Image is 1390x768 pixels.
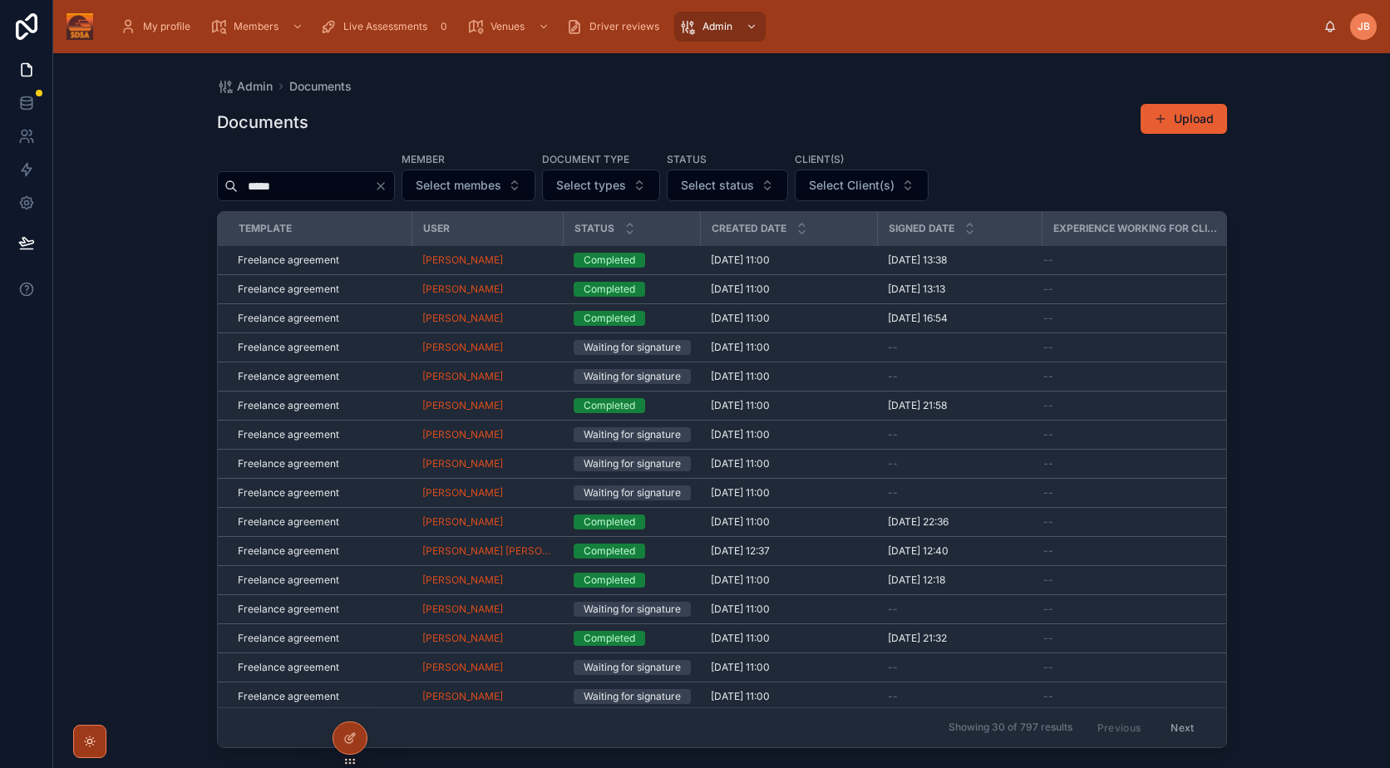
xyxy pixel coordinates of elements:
a: [DATE] 11:00 [711,399,868,412]
span: -- [1043,574,1053,587]
a: [PERSON_NAME] [422,603,503,616]
span: -- [1043,603,1053,616]
a: Admin [217,78,273,95]
a: Freelance agreement [238,399,402,412]
a: [PERSON_NAME] [422,690,554,703]
a: Documents [289,78,352,95]
h1: Documents [217,111,308,134]
span: [DATE] 11:00 [711,312,770,325]
span: -- [1043,486,1053,500]
a: [PERSON_NAME] [422,341,503,354]
span: Freelance agreement [238,399,339,412]
a: -- [1043,603,1210,616]
div: Completed [584,514,635,529]
span: -- [888,690,898,703]
span: [DATE] 11:00 [711,254,770,267]
div: Waiting for signature [584,456,681,471]
a: [PERSON_NAME] [422,515,554,529]
a: Completed [574,398,691,413]
span: My profile [143,20,190,33]
a: -- [888,457,1033,470]
a: [DATE] 11:00 [711,341,868,354]
span: Members [234,20,278,33]
div: Waiting for signature [584,340,681,355]
span: Status [574,222,614,235]
a: Freelance agreement [238,690,402,703]
span: [DATE] 11:00 [711,341,770,354]
a: -- [1043,661,1210,674]
a: [DATE] 12:40 [888,544,1033,558]
a: [DATE] 11:00 [711,428,868,441]
a: [DATE] 11:00 [711,254,868,267]
span: [PERSON_NAME] [422,632,503,645]
span: Template [239,222,292,235]
a: Freelance agreement [238,486,402,500]
span: [PERSON_NAME] [422,283,503,296]
button: Clear [374,180,394,193]
a: -- [888,370,1033,383]
span: Venues [490,20,525,33]
a: -- [1043,399,1210,412]
a: [DATE] 21:58 [888,399,1033,412]
div: Completed [584,311,635,326]
a: Live Assessments0 [315,12,459,42]
a: [DATE] 11:00 [711,515,868,529]
a: [DATE] 11:00 [711,486,868,500]
a: Waiting for signature [574,369,691,384]
a: [DATE] 11:00 [711,370,868,383]
div: 0 [434,17,454,37]
img: App logo [67,13,93,40]
span: -- [888,661,898,674]
span: [DATE] 11:00 [711,457,770,470]
a: [PERSON_NAME] [422,486,554,500]
label: Member [402,151,445,166]
span: Freelance agreement [238,515,339,529]
span: -- [888,457,898,470]
div: Waiting for signature [584,689,681,704]
a: [PERSON_NAME] [422,370,503,383]
span: [DATE] 11:00 [711,574,770,587]
span: Live Assessments [343,20,427,33]
span: -- [1043,341,1053,354]
a: -- [1043,515,1210,529]
a: Freelance agreement [238,515,402,529]
a: Completed [574,544,691,559]
div: Waiting for signature [584,660,681,675]
a: [DATE] 11:00 [711,632,868,645]
a: -- [888,428,1033,441]
span: [DATE] 12:37 [711,544,770,558]
span: [PERSON_NAME] [422,312,503,325]
a: [PERSON_NAME] [422,515,503,529]
a: [DATE] 11:00 [711,690,868,703]
a: [PERSON_NAME] [422,690,503,703]
span: [DATE] 11:00 [711,370,770,383]
a: [PERSON_NAME] [422,574,554,587]
a: [DATE] 12:37 [711,544,868,558]
span: -- [1043,254,1053,267]
a: [PERSON_NAME] [422,399,554,412]
a: [DATE] 11:00 [711,661,868,674]
span: Freelance agreement [238,457,339,470]
a: Members [205,12,312,42]
a: [DATE] 12:18 [888,574,1033,587]
span: [DATE] 11:00 [711,690,770,703]
a: [PERSON_NAME] [422,486,503,500]
a: Freelance agreement [238,254,402,267]
a: [PERSON_NAME] [422,457,554,470]
span: Freelance agreement [238,254,339,267]
span: [DATE] 21:32 [888,632,947,645]
span: [DATE] 16:54 [888,312,948,325]
span: [DATE] 21:58 [888,399,947,412]
span: Freelance agreement [238,312,339,325]
span: [PERSON_NAME] [422,254,503,267]
div: Completed [584,544,635,559]
a: -- [1043,486,1210,500]
a: Completed [574,282,691,297]
span: JB [1358,20,1370,33]
span: -- [1043,399,1053,412]
a: Completed [574,573,691,588]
